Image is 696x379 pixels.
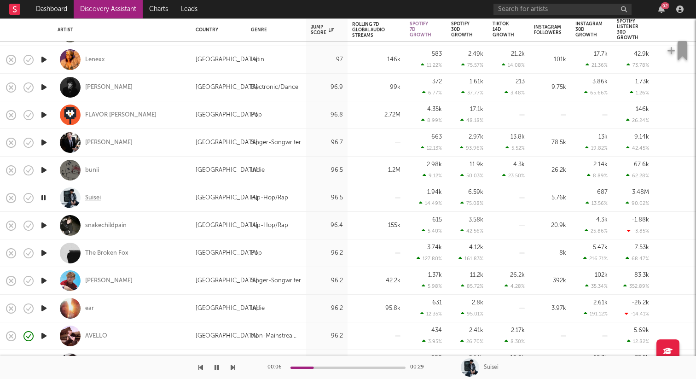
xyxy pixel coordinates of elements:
[534,248,566,259] div: 8k
[597,189,608,195] div: 687
[420,311,442,317] div: 12.35 %
[85,194,101,202] a: Suisei
[311,165,343,176] div: 96.5
[502,62,525,68] div: 14.08 %
[85,111,157,119] a: FLAVOR [PERSON_NAME]
[470,162,483,168] div: 11.9k
[421,117,442,123] div: 8.99 %
[417,256,442,262] div: 127.80 %
[85,304,94,313] div: ear
[432,217,442,223] div: 615
[534,82,566,93] div: 9.75k
[311,110,343,121] div: 96.8
[85,139,133,147] a: [PERSON_NAME]
[594,51,608,57] div: 17.7k
[596,217,608,223] div: 4.3k
[196,27,237,33] div: Country
[352,220,400,231] div: 155k
[634,327,649,333] div: 5.69k
[251,303,265,314] div: Indie
[85,56,105,64] a: Lenexx
[311,275,343,286] div: 96.2
[352,22,387,38] div: Rolling 7D Global Audio Streams
[626,200,649,206] div: 90.02 %
[432,300,442,306] div: 631
[196,192,258,204] div: [GEOGRAPHIC_DATA]
[510,272,525,278] div: 26.2k
[627,228,649,234] div: -3.85 %
[352,303,400,314] div: 95.8k
[585,283,608,289] div: 35.34 %
[460,338,483,344] div: 26.70 %
[460,117,483,123] div: 48.18 %
[251,275,301,286] div: Singer-Songwriter
[505,283,525,289] div: 4.28 %
[632,217,649,223] div: -1.88k
[516,79,525,85] div: 213
[431,327,442,333] div: 434
[661,2,669,9] div: 92
[534,275,566,286] div: 392k
[251,137,301,148] div: Singer-Songwriter
[493,21,514,38] div: Tiktok 14D Growth
[534,24,562,35] div: Instagram Followers
[85,277,133,285] a: [PERSON_NAME]
[427,106,442,112] div: 4.35k
[468,51,483,57] div: 2.49k
[352,82,400,93] div: 99k
[85,166,99,175] a: bunii
[431,355,442,361] div: 688
[626,173,649,179] div: 62.28 %
[585,228,608,234] div: 25.86 %
[469,217,483,223] div: 3.58k
[85,83,133,92] a: [PERSON_NAME]
[196,165,258,176] div: [GEOGRAPHIC_DATA]
[251,220,288,231] div: Hip-Hop/Rap
[428,272,442,278] div: 1.37k
[196,220,258,231] div: [GEOGRAPHIC_DATA]
[85,332,107,340] a: AVELLO
[658,6,665,13] button: 92
[196,275,258,286] div: [GEOGRAPHIC_DATA]
[422,90,442,96] div: 6.77 %
[470,272,483,278] div: 11.2k
[630,90,649,96] div: 1.26 %
[626,62,649,68] div: 73.78 %
[196,54,258,65] div: [GEOGRAPHIC_DATA]
[586,62,608,68] div: 21.36 %
[422,283,442,289] div: 5.98 %
[85,222,127,230] a: snakechildpain
[432,51,442,57] div: 583
[635,245,649,251] div: 7.53k
[634,51,649,57] div: 42.9k
[493,4,632,15] input: Search for artists
[196,248,258,259] div: [GEOGRAPHIC_DATA]
[585,145,608,151] div: 19.82 %
[460,228,483,234] div: 42.56 %
[534,137,566,148] div: 78.5k
[626,145,649,151] div: 42.45 %
[534,165,566,176] div: 26.2k
[458,256,483,262] div: 161.83 %
[484,363,499,372] div: Suisei
[505,90,525,96] div: 3.48 %
[584,311,608,317] div: 191.12 %
[472,300,483,306] div: 2.8k
[460,200,483,206] div: 75.08 %
[311,303,343,314] div: 96.2
[505,338,525,344] div: 8.30 %
[510,134,525,140] div: 13.8k
[196,331,258,342] div: [GEOGRAPHIC_DATA]
[421,145,442,151] div: 12.13 %
[470,106,483,112] div: 17.1k
[461,311,483,317] div: 95.01 %
[593,355,608,361] div: 52.3k
[534,303,566,314] div: 3.97k
[625,311,649,317] div: -14.41 %
[196,82,258,93] div: [GEOGRAPHIC_DATA]
[251,165,265,176] div: Indie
